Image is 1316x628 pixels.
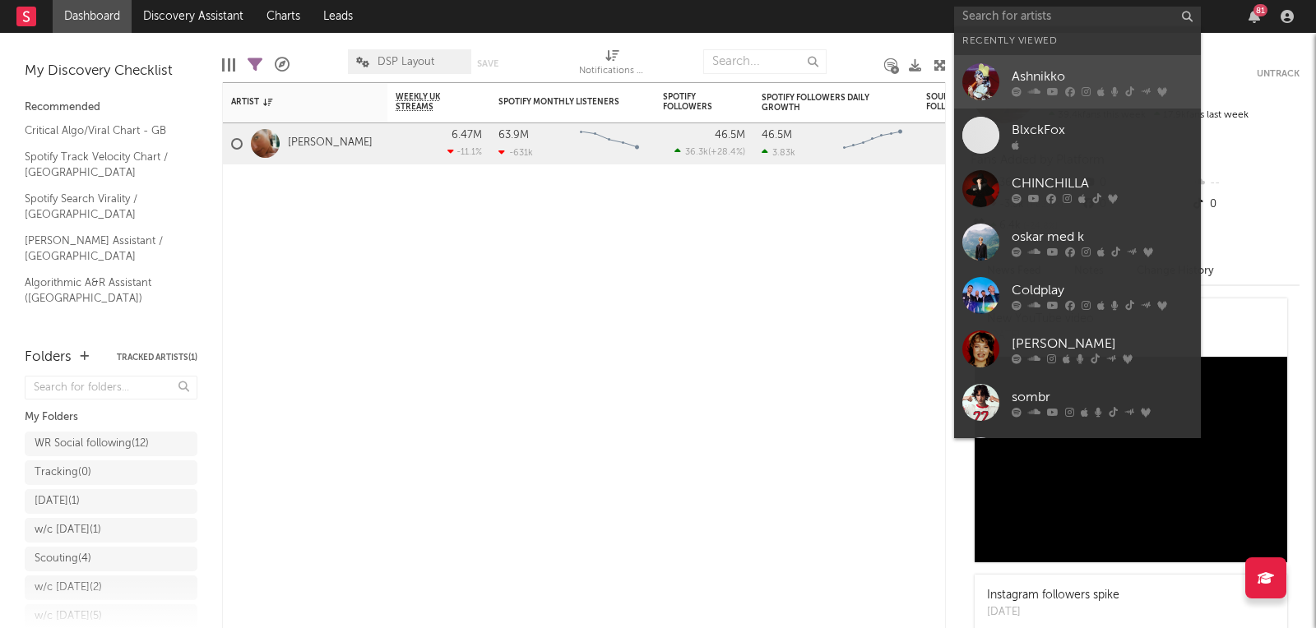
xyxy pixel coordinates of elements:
div: 81 [1253,4,1267,16]
div: Scouting ( 4 ) [35,549,91,569]
a: [PERSON_NAME] [954,429,1201,483]
span: 36.3k [685,148,708,157]
span: Weekly UK Streams [396,92,457,112]
div: WR Social following ( 12 ) [35,434,149,454]
div: w/c [DATE] ( 2 ) [35,578,102,598]
a: WR Social following(12) [25,432,197,456]
a: Spotify Track Velocity Chart / [GEOGRAPHIC_DATA] [25,148,181,182]
div: 46.5M [715,130,745,141]
a: Scouting(4) [25,547,197,571]
div: 63.9M [498,130,529,141]
div: BlxckFox [1012,121,1193,141]
div: Filters(1 of 1) [248,41,262,89]
div: Coldplay [1012,281,1193,301]
svg: Chart title [836,123,910,164]
a: Algorithmic A&R Assistant ([GEOGRAPHIC_DATA]) [25,274,181,307]
div: Artist [231,97,354,107]
svg: Chart title [572,123,646,164]
button: Untrack [1257,66,1300,82]
a: [DATE](1) [25,489,197,514]
div: A&R Pipeline [275,41,290,89]
div: Spotify Followers Daily Growth [762,93,885,113]
div: [DATE] ( 1 ) [35,492,80,511]
div: Edit Columns [222,41,235,89]
a: oskar med k [954,215,1201,269]
div: sombr [1012,388,1193,408]
div: -- [1190,173,1300,194]
div: 6.47M [452,130,482,141]
div: Instagram followers spike [987,587,1119,604]
div: Notifications (Artist) [579,41,645,89]
div: [PERSON_NAME] [1012,335,1193,354]
a: Editorial A&R Assistant ([GEOGRAPHIC_DATA]) [25,316,181,349]
div: Spotify Followers [663,92,721,112]
div: oskar med k [1012,228,1193,247]
div: Recently Viewed [962,31,1193,51]
div: 46.5M [762,130,792,141]
a: CHINCHILLA [954,162,1201,215]
div: w/c [DATE] ( 5 ) [35,607,102,626]
a: Tracking(0) [25,460,197,485]
div: Folders [25,348,72,367]
div: SoundCloud Followers [926,92,984,112]
div: Recommended [25,98,197,118]
div: ( ) [674,146,745,157]
div: -631k [498,147,533,158]
a: Coldplay [954,269,1201,322]
div: -11.1 % [447,146,482,157]
input: Search for folders... [25,376,197,399]
input: Search for artists [954,7,1201,27]
a: BlxckFox [954,109,1201,162]
span: +28.4 % [711,148,743,157]
a: [PERSON_NAME] Assistant / [GEOGRAPHIC_DATA] [25,232,181,266]
div: 0 [1190,194,1300,215]
div: [DATE] [987,604,1119,621]
div: CHINCHILLA [1012,174,1193,194]
div: 3.83k [762,147,795,158]
div: Ashnikko [1012,67,1193,87]
input: Search... [703,49,827,74]
a: w/c [DATE](1) [25,518,197,543]
span: DSP Layout [378,57,434,67]
div: Notifications (Artist) [579,62,645,81]
div: My Folders [25,408,197,427]
a: sombr [954,376,1201,429]
div: My Discovery Checklist [25,62,197,81]
a: Ashnikko [954,55,1201,109]
div: w/c [DATE] ( 1 ) [35,520,101,540]
a: w/c [DATE](2) [25,575,197,600]
div: Spotify Monthly Listeners [498,97,622,107]
a: Spotify Search Virality / [GEOGRAPHIC_DATA] [25,190,181,224]
button: Save [477,59,498,68]
a: [PERSON_NAME] [954,322,1201,376]
a: [PERSON_NAME] [288,136,373,150]
button: 81 [1249,10,1260,23]
a: Critical Algo/Viral Chart - GB [25,122,181,140]
button: Tracked Artists(1) [117,353,197,362]
div: Tracking ( 0 ) [35,463,91,483]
